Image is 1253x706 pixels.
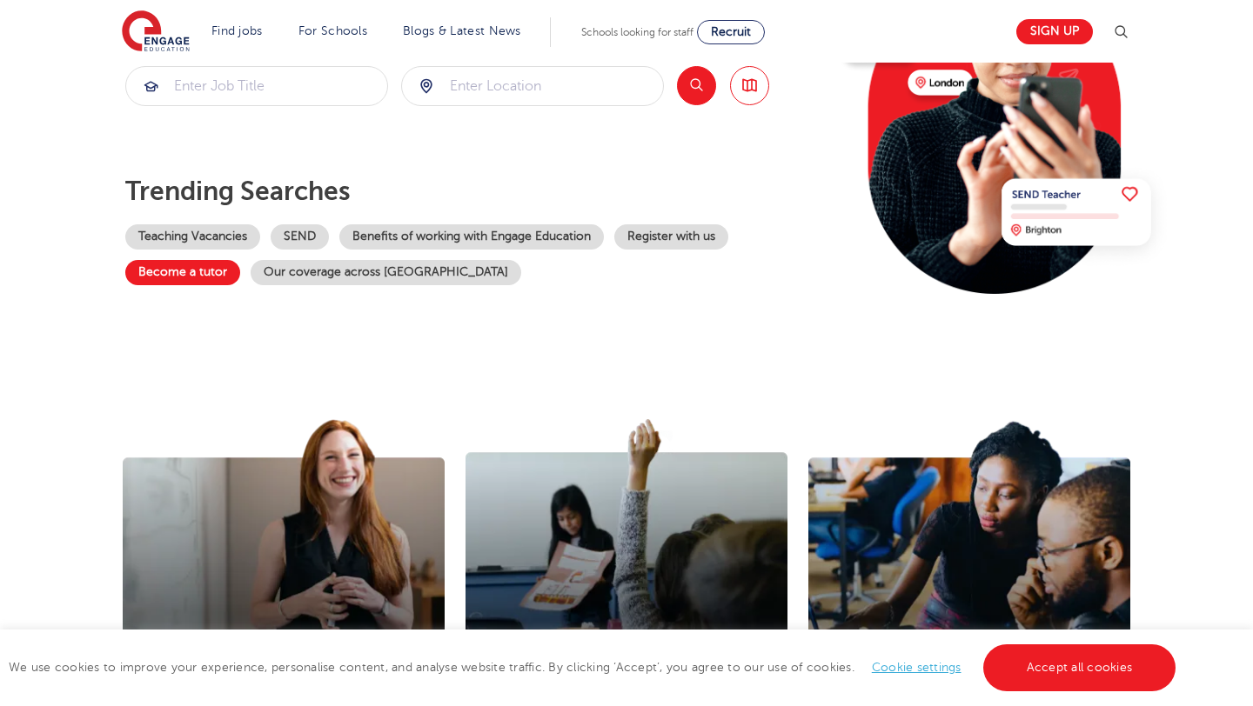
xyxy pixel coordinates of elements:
[125,66,388,106] div: Submit
[401,66,664,106] div: Submit
[125,176,828,207] p: Trending searches
[711,25,751,38] span: Recruit
[614,224,728,250] a: Register with us
[1016,19,1093,44] a: Sign up
[872,661,962,674] a: Cookie settings
[466,419,787,704] img: I'm a school looking for teachers
[211,24,263,37] a: Find jobs
[298,24,367,37] a: For Schools
[9,661,1180,674] span: We use cookies to improve your experience, personalise content, and analyse website traffic. By c...
[122,10,190,54] img: Engage Education
[677,66,716,105] button: Search
[339,224,604,250] a: Benefits of working with Engage Education
[125,260,240,285] a: Become a tutor
[126,67,387,105] input: Submit
[402,67,663,105] input: Submit
[403,24,521,37] a: Blogs & Latest News
[697,20,765,44] a: Recruit
[251,260,521,285] a: Our coverage across [GEOGRAPHIC_DATA]
[581,26,694,38] span: Schools looking for staff
[271,224,329,250] a: SEND
[983,644,1176,691] a: Accept all cookies
[125,224,260,250] a: Teaching Vacancies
